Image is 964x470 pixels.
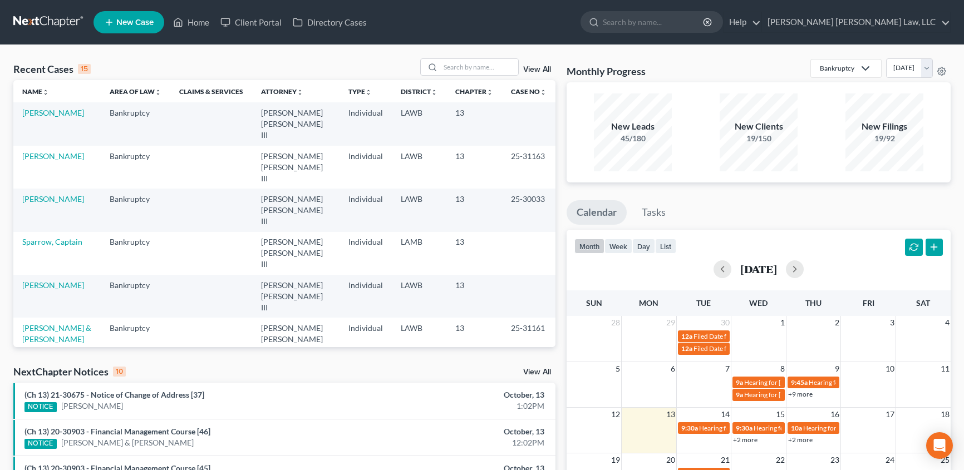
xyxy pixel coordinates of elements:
td: Bankruptcy [101,146,170,189]
div: NextChapter Notices [13,365,126,378]
span: 10a [791,424,802,432]
div: NOTICE [24,402,57,412]
span: 28 [610,316,621,329]
td: [PERSON_NAME] [PERSON_NAME] III [252,146,340,189]
i: unfold_more [42,89,49,96]
span: 18 [940,408,951,421]
td: [PERSON_NAME] [PERSON_NAME] III [252,232,340,275]
td: [PERSON_NAME] [PERSON_NAME] III [252,189,340,231]
span: 13 [665,408,676,421]
td: Bankruptcy [101,232,170,275]
span: 24 [884,453,896,467]
a: (Ch 13) 20-30903 - Financial Management Course [46] [24,427,210,436]
span: 2 [834,316,840,329]
span: 9:30a [736,424,752,432]
div: 15 [78,64,91,74]
span: Hearing for [PERSON_NAME] [744,378,831,387]
span: Hearing for [PERSON_NAME] [744,390,831,399]
span: Hearing for [PERSON_NAME] [803,424,890,432]
span: 9a [736,378,743,387]
a: Chapterunfold_more [455,87,493,96]
div: 19/150 [720,133,798,144]
td: [PERSON_NAME] [PERSON_NAME] III [252,318,340,360]
h3: Monthly Progress [567,65,646,78]
a: View All [523,66,551,73]
span: Fri [863,298,874,308]
span: 21 [720,453,731,467]
i: unfold_more [486,89,493,96]
span: Sat [916,298,930,308]
a: Directory Cases [287,12,372,32]
div: 12:02PM [378,437,544,448]
i: unfold_more [365,89,372,96]
span: 8 [779,362,786,375]
td: [PERSON_NAME] [PERSON_NAME] III [252,275,340,318]
div: 19/92 [845,133,923,144]
span: 25 [940,453,951,467]
div: October, 13 [378,426,544,437]
div: NOTICE [24,439,57,449]
span: 11 [940,362,951,375]
span: 12a [681,344,692,353]
a: +9 more [788,390,813,398]
span: 12a [681,332,692,340]
td: LAWB [392,102,446,145]
div: Bankruptcy [820,63,854,73]
a: [PERSON_NAME] [22,194,84,204]
td: 13 [446,146,502,189]
a: [PERSON_NAME] & [PERSON_NAME] [22,323,91,344]
td: 13 [446,275,502,318]
td: 25-31161 [502,318,555,360]
div: Open Intercom Messenger [926,432,953,459]
td: Individual [340,318,392,360]
span: 29 [665,316,676,329]
a: (Ch 13) 21-30675 - Notice of Change of Address [37] [24,390,204,399]
a: Districtunfold_more [401,87,437,96]
a: Home [168,12,215,32]
span: 6 [670,362,676,375]
div: New Clients [720,120,798,133]
span: 15 [775,408,786,421]
td: LAMB [392,232,446,275]
td: Bankruptcy [101,102,170,145]
a: [PERSON_NAME] [PERSON_NAME] Law, LLC [762,12,950,32]
span: New Case [116,18,154,27]
a: Help [724,12,761,32]
a: Area of Lawunfold_more [110,87,161,96]
span: 10 [884,362,896,375]
td: LAWB [392,189,446,231]
a: +2 more [733,436,758,444]
th: Claims & Services [170,80,252,102]
a: Typeunfold_more [348,87,372,96]
span: 17 [884,408,896,421]
span: 5 [614,362,621,375]
button: month [574,239,604,254]
div: New Filings [845,120,923,133]
a: Case Nounfold_more [511,87,547,96]
button: week [604,239,632,254]
h2: [DATE] [740,263,777,275]
td: 13 [446,102,502,145]
td: LAWB [392,318,446,360]
div: 1:02PM [378,400,544,412]
td: 25-30033 [502,189,555,231]
span: 4 [944,316,951,329]
span: 9 [834,362,840,375]
td: Individual [340,102,392,145]
a: [PERSON_NAME] [22,108,84,117]
a: [PERSON_NAME] & [PERSON_NAME] [61,437,194,448]
a: Attorneyunfold_more [261,87,303,96]
div: 45/180 [594,133,672,144]
span: 16 [829,408,840,421]
span: Hearing for [US_STATE] Safety Association of Timbermen - Self I [754,424,937,432]
span: Wed [749,298,768,308]
a: Nameunfold_more [22,87,49,96]
i: unfold_more [155,89,161,96]
div: New Leads [594,120,672,133]
span: Hearing for [PERSON_NAME] [809,378,896,387]
td: Individual [340,232,392,275]
td: Bankruptcy [101,189,170,231]
td: Individual [340,189,392,231]
span: 7 [724,362,731,375]
span: 23 [829,453,840,467]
